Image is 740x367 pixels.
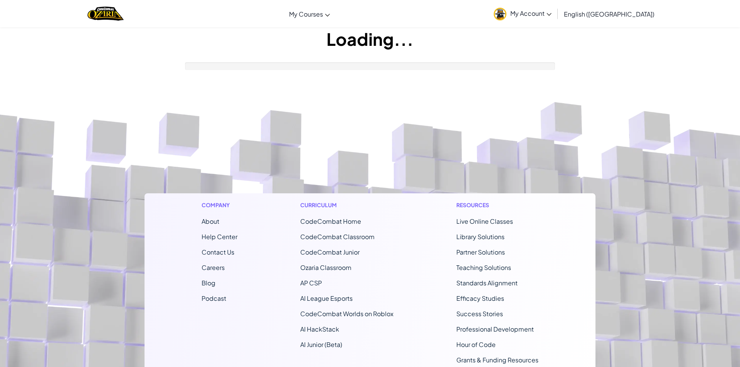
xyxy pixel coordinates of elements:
[289,10,323,18] span: My Courses
[456,294,504,302] a: Efficacy Studies
[456,325,534,333] a: Professional Development
[202,233,237,241] a: Help Center
[560,3,658,24] a: English ([GEOGRAPHIC_DATA])
[202,217,219,225] a: About
[300,201,394,209] h1: Curriculum
[456,356,538,364] a: Grants & Funding Resources
[564,10,654,18] span: English ([GEOGRAPHIC_DATA])
[456,279,518,287] a: Standards Alignment
[300,310,394,318] a: CodeCombat Worlds on Roblox
[87,6,123,22] img: Home
[300,325,339,333] a: AI HackStack
[202,263,225,271] a: Careers
[456,233,505,241] a: Library Solutions
[490,2,555,26] a: My Account
[456,263,511,271] a: Teaching Solutions
[300,248,360,256] a: CodeCombat Junior
[300,217,361,225] span: CodeCombat Home
[456,340,496,349] a: Hour of Code
[456,201,538,209] h1: Resources
[456,248,505,256] a: Partner Solutions
[456,217,513,225] a: Live Online Classes
[300,279,322,287] a: AP CSP
[494,8,506,20] img: avatar
[300,294,353,302] a: AI League Esports
[285,3,334,24] a: My Courses
[87,6,123,22] a: Ozaria by CodeCombat logo
[510,9,552,17] span: My Account
[202,279,215,287] a: Blog
[202,201,237,209] h1: Company
[300,233,375,241] a: CodeCombat Classroom
[456,310,503,318] a: Success Stories
[300,263,351,271] a: Ozaria Classroom
[300,340,342,349] a: AI Junior (Beta)
[202,248,234,256] span: Contact Us
[202,294,226,302] a: Podcast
